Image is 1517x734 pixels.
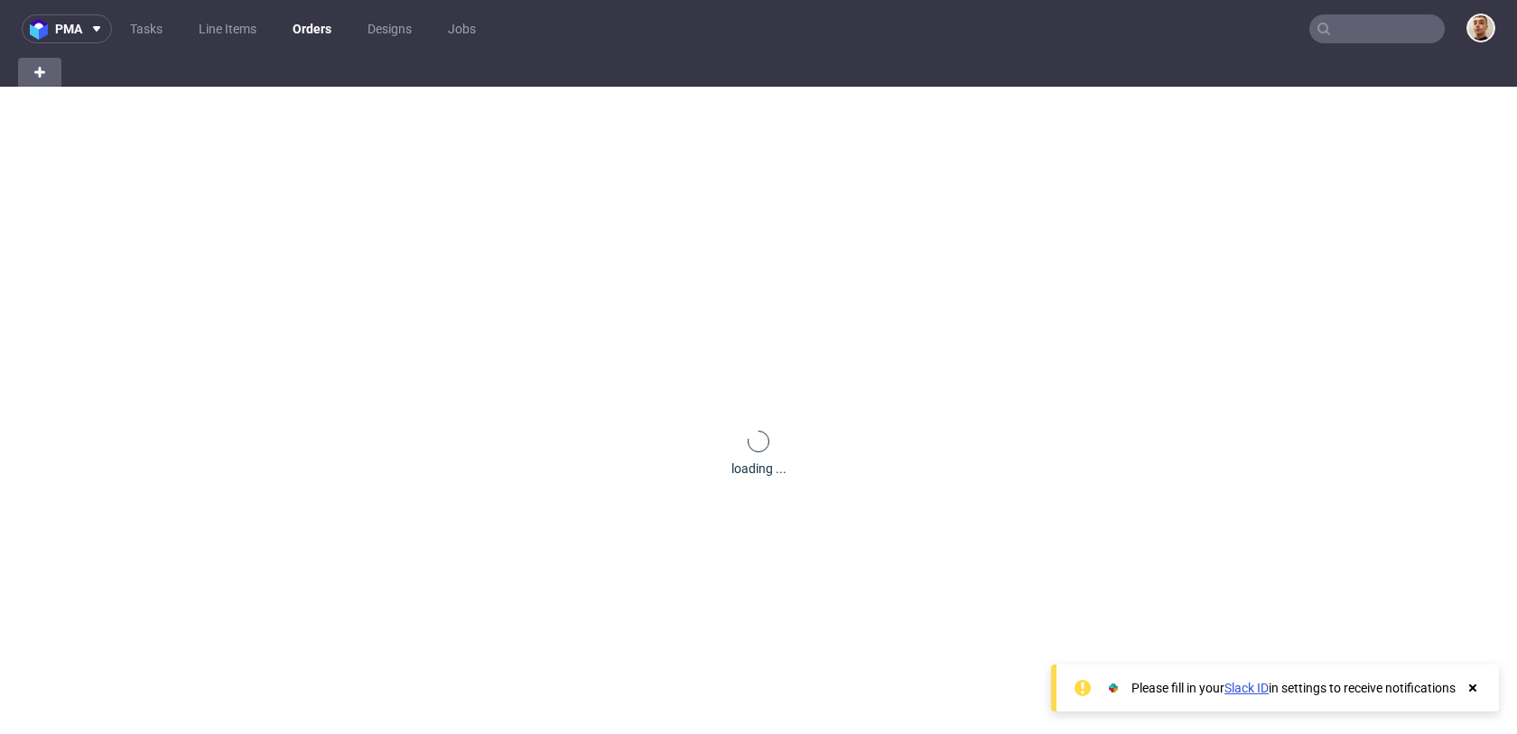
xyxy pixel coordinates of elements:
[437,14,487,43] a: Jobs
[22,14,112,43] button: pma
[357,14,423,43] a: Designs
[55,23,82,35] span: pma
[1104,679,1122,697] img: Slack
[731,460,786,478] div: loading ...
[30,19,55,40] img: logo
[282,14,342,43] a: Orders
[119,14,173,43] a: Tasks
[1468,15,1494,41] img: Bartłomiej Leśniczuk
[188,14,267,43] a: Line Items
[1131,679,1456,697] div: Please fill in your in settings to receive notifications
[1224,681,1269,695] a: Slack ID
